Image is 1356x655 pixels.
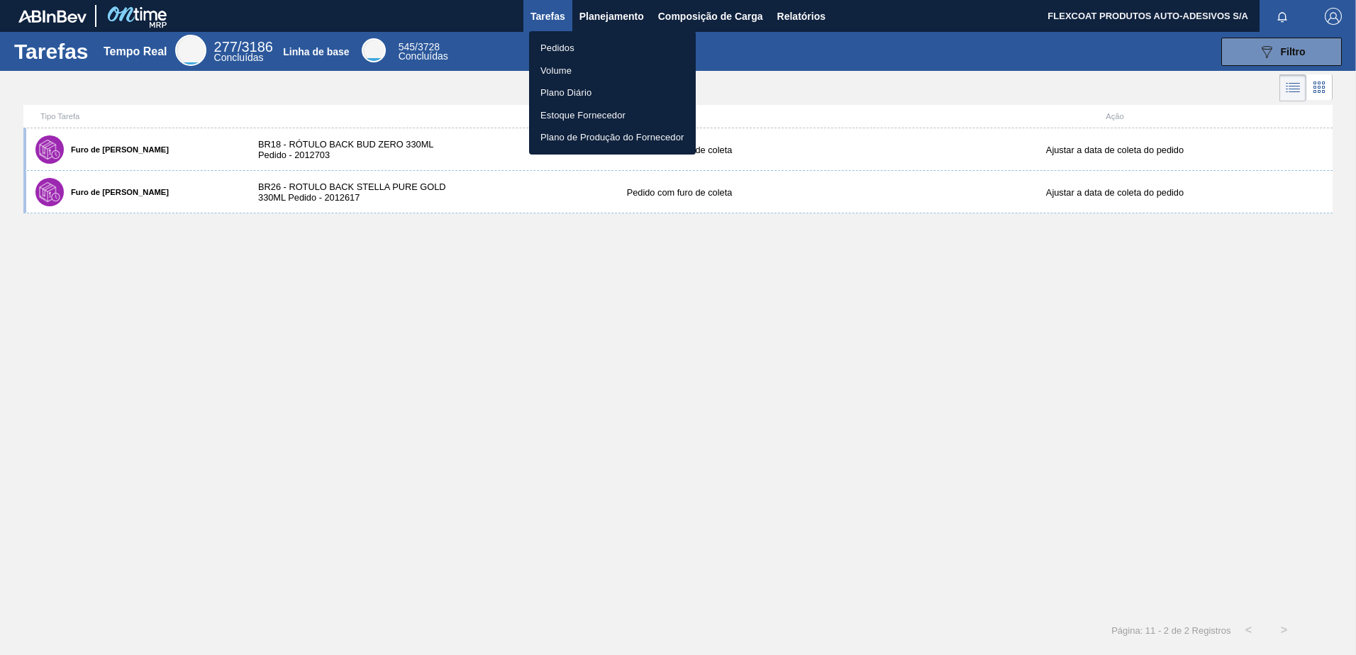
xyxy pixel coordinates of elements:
a: Plano Diário [529,82,696,104]
a: Pedidos [529,37,696,60]
a: Estoque Fornecedor [529,104,696,127]
a: Plano de Produção do Fornecedor [529,126,696,149]
a: Volume [529,60,696,82]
